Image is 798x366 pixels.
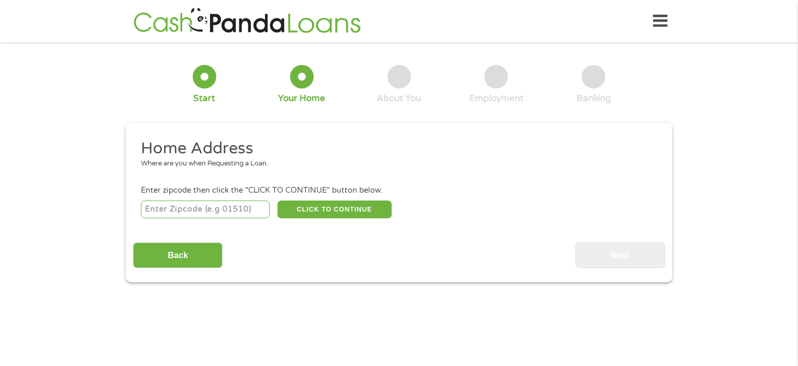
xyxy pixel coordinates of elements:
[141,201,270,218] input: Enter Zipcode (e.g 01510)
[469,93,524,104] div: Employment
[278,201,392,218] button: CLICK TO CONTINUE
[133,242,223,268] input: Back
[377,93,422,104] div: About You
[141,159,650,169] div: Where are you when Requesting a Loan.
[278,93,325,104] div: Your Home
[575,242,665,268] input: Next
[577,93,611,104] div: Banking
[141,138,650,159] h2: Home Address
[130,6,364,36] img: GetLoanNow Logo
[193,93,215,104] div: Start
[141,185,657,196] div: Enter zipcode then click the "CLICK TO CONTINUE" button below.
